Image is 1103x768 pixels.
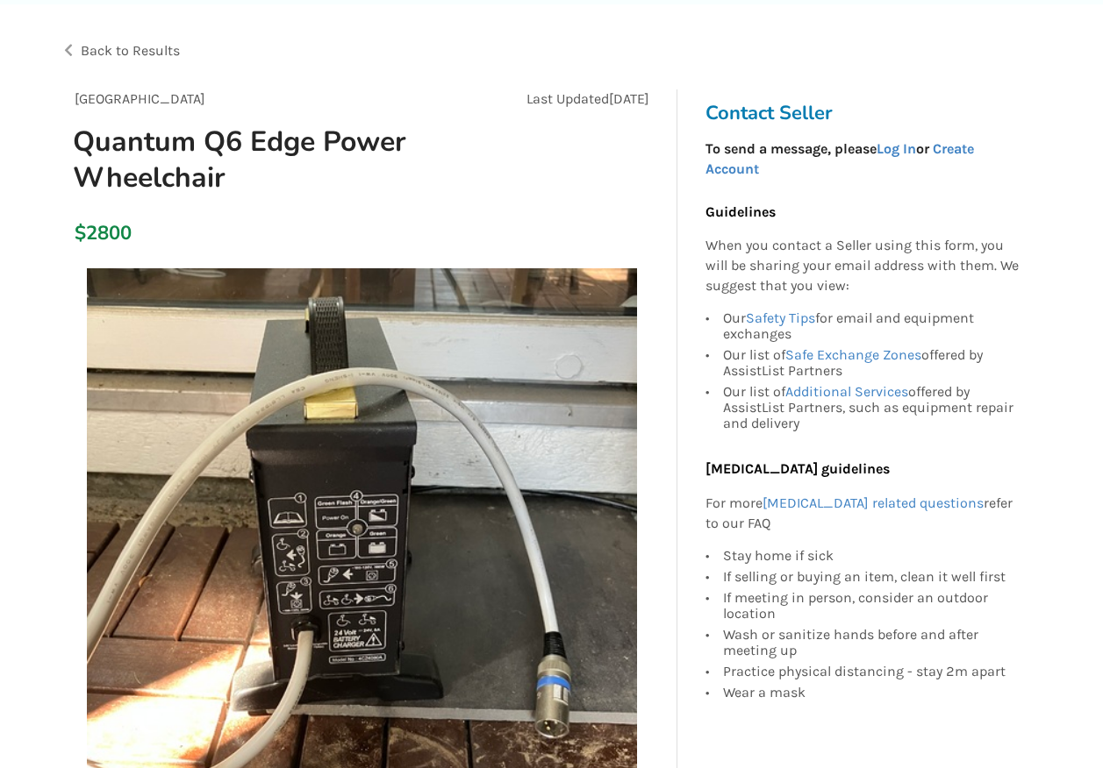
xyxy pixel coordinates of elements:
[705,101,1028,125] h3: Contact Seller
[723,548,1020,566] div: Stay home if sick
[705,236,1020,296] p: When you contact a Seller using this form, you will be sharing your email address with them. We s...
[705,140,974,177] a: Create Account
[705,460,890,477] b: [MEDICAL_DATA] guidelines
[723,381,1020,431] div: Our list of offered by AssistList Partners, such as equipment repair and delivery
[705,203,776,220] b: Guidelines
[746,309,815,326] a: Safety Tips
[763,494,984,511] a: [MEDICAL_DATA] related questions
[75,221,84,245] div: $2800
[705,140,974,177] strong: To send a message, please or
[723,345,1020,381] div: Our list of offered by AssistList Partners
[59,124,474,196] h1: Quantum Q6 Edge Power Wheelchair
[723,682,1020,700] div: Wear a mask
[723,624,1020,661] div: Wash or sanitize hands before and after meeting up
[81,42,180,59] span: Back to Results
[723,310,1020,345] div: Our for email and equipment exchanges
[723,587,1020,624] div: If meeting in person, consider an outdoor location
[75,90,205,107] span: [GEOGRAPHIC_DATA]
[609,90,649,107] span: [DATE]
[723,661,1020,682] div: Practice physical distancing - stay 2m apart
[723,566,1020,587] div: If selling or buying an item, clean it well first
[877,140,916,157] a: Log In
[705,494,1020,534] p: For more refer to our FAQ
[785,346,921,363] a: Safe Exchange Zones
[785,383,908,400] a: Additional Services
[526,90,609,107] span: Last Updated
